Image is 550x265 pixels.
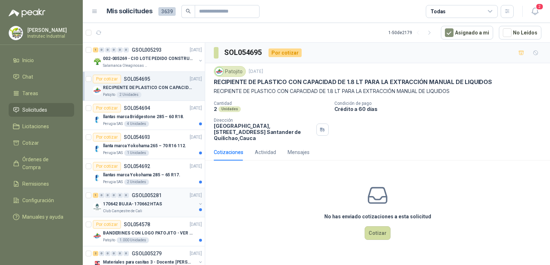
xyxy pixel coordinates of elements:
p: GSOL005279 [132,251,162,256]
a: Configuración [9,194,74,207]
p: Dirección [214,118,314,123]
p: Salamanca Oleaginosas SAS [103,63,148,69]
button: No Leídos [499,26,541,39]
p: 2 [214,106,217,112]
p: Patojito [103,92,115,98]
p: Patojito [103,237,115,243]
div: 1 - 50 de 2179 [388,27,435,38]
div: Por cotizar [93,133,121,141]
p: [DATE] [249,68,263,75]
div: 0 [111,47,117,52]
p: [DATE] [190,250,202,257]
span: Solicitudes [22,106,47,114]
p: SOL054693 [124,135,150,140]
span: Manuales y ayuda [22,213,63,221]
p: RECIPIENTE DE PLASTICO CON CAPACIDAD DE 1.8 LT PARA LA EXTRACCIÓN MANUAL DE LIQUIDOS [214,87,541,95]
div: Por cotizar [93,162,121,171]
a: Remisiones [9,177,74,191]
div: 0 [117,193,123,198]
img: Company Logo [93,203,102,211]
p: llantas marca Bridgestone 285 – 60 R18. [103,113,184,120]
p: [DATE] [190,163,202,170]
img: Company Logo [215,68,223,75]
div: 0 [99,251,104,256]
a: Chat [9,70,74,84]
h3: No has enviado cotizaciones a esta solicitud [324,213,431,220]
img: Logo peakr [9,9,45,17]
p: SOL054695 [124,76,150,82]
a: Inicio [9,54,74,67]
div: Mensajes [288,148,310,156]
div: Por cotizar [269,48,302,57]
span: 3639 [158,7,176,16]
a: Solicitudes [9,103,74,117]
div: 0 [105,251,111,256]
span: Inicio [22,56,34,64]
img: Company Logo [93,57,102,66]
p: Crédito a 60 días [334,106,547,112]
a: Órdenes de Compra [9,153,74,174]
div: 0 [123,193,129,198]
p: GSOL005281 [132,193,162,198]
div: 0 [123,47,129,52]
div: Por cotizar [93,220,121,229]
span: Cotizar [22,139,39,147]
div: 4 Unidades [124,121,149,127]
a: Por cotizarSOL054695[DATE] Company LogoRECIPIENTE DE PLASTICO CON CAPACIDAD DE 1.8 LT PARA LA EXT... [83,72,205,101]
div: 0 [105,193,111,198]
div: Patojito [214,66,246,77]
p: Perugia SAS [103,179,123,185]
div: Todas [430,8,446,15]
p: [PERSON_NAME] [27,28,72,33]
p: Instrutec Industrial [27,34,72,38]
div: 1 Unidades [124,150,149,156]
div: 1.000 Unidades [117,237,149,243]
div: 1 [93,193,98,198]
a: Por cotizarSOL054578[DATE] Company LogoBANDERINES CON LOGO PATOJITO - VER DOC ADJUNTOPatojito1.00... [83,217,205,246]
a: Por cotizarSOL054693[DATE] Company Logollanta marca Yokohama 265 – 70 R16 112.Perugia SAS1 Unidades [83,130,205,159]
div: 0 [117,251,123,256]
img: Company Logo [93,232,102,240]
div: 0 [111,251,117,256]
a: Manuales y ayuda [9,210,74,224]
a: 1 0 0 0 0 0 GSOL005293[DATE] Company Logo002-005269 - CIO LOTE PEDIDO CONSTRUCCIONSalamanca Oleag... [93,46,203,69]
div: 2 [93,251,98,256]
p: llanta marca Yokohama 265 – 70 R16 112. [103,143,186,149]
a: Por cotizarSOL054692[DATE] Company Logollantas marca Yokohama 285 – 65 R17.Perugia SAS2 Unidades [83,159,205,188]
img: Company Logo [93,173,102,182]
h1: Mis solicitudes [107,6,153,17]
p: [GEOGRAPHIC_DATA], [STREET_ADDRESS] Santander de Quilichao , Cauca [214,123,314,141]
a: Licitaciones [9,120,74,133]
div: 0 [111,193,117,198]
div: Unidades [218,106,241,112]
div: 0 [117,47,123,52]
span: Órdenes de Compra [22,155,67,171]
p: [DATE] [190,192,202,199]
div: 2 Unidades [124,179,149,185]
img: Company Logo [9,26,23,40]
p: [DATE] [190,221,202,228]
p: Perugia SAS [103,121,123,127]
span: search [186,9,191,14]
p: Condición de pago [334,101,547,106]
img: Company Logo [93,86,102,95]
p: SOL054694 [124,106,150,111]
a: 1 0 0 0 0 0 GSOL005281[DATE] Company Logo170642 BUJIA- 170662 HTASClub Campestre de Cali [93,191,203,214]
span: Chat [22,73,33,81]
span: Licitaciones [22,122,49,130]
div: 2 Unidades [117,92,141,98]
button: Cotizar [365,226,391,240]
div: 0 [105,47,111,52]
p: 002-005269 - CIO LOTE PEDIDO CONSTRUCCION [103,55,193,62]
p: RECIPIENTE DE PLASTICO CON CAPACIDAD DE 1.8 LT PARA LA EXTRACCIÓN MANUAL DE LIQUIDOS [103,84,193,91]
img: Company Logo [93,144,102,153]
div: 0 [123,251,129,256]
p: [DATE] [190,105,202,112]
p: llantas marca Yokohama 285 – 65 R17. [103,172,180,178]
div: Por cotizar [93,104,121,112]
p: Cantidad [214,101,329,106]
div: Por cotizar [93,75,121,83]
a: Tareas [9,87,74,100]
h3: SOL054695 [224,47,263,58]
div: 0 [99,193,104,198]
